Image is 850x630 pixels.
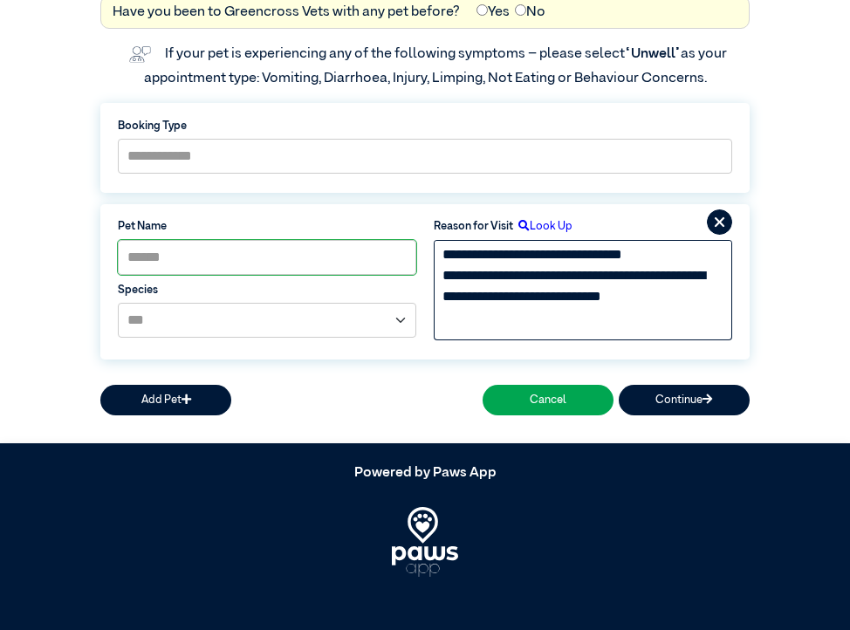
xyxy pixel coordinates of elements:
[619,385,750,415] button: Continue
[118,218,416,235] label: Pet Name
[513,218,572,235] label: Look Up
[113,2,460,23] label: Have you been to Greencross Vets with any pet before?
[434,218,513,235] label: Reason for Visit
[392,507,459,577] img: PawsApp
[118,118,732,134] label: Booking Type
[123,40,156,68] img: vet
[144,47,730,86] label: If your pet is experiencing any of the following symptoms – please select as your appointment typ...
[515,2,545,23] label: No
[100,465,750,482] h5: Powered by Paws App
[476,2,510,23] label: Yes
[118,282,416,298] label: Species
[515,4,526,16] input: No
[476,4,488,16] input: Yes
[100,385,231,415] button: Add Pet
[483,385,614,415] button: Cancel
[625,47,681,61] span: “Unwell”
